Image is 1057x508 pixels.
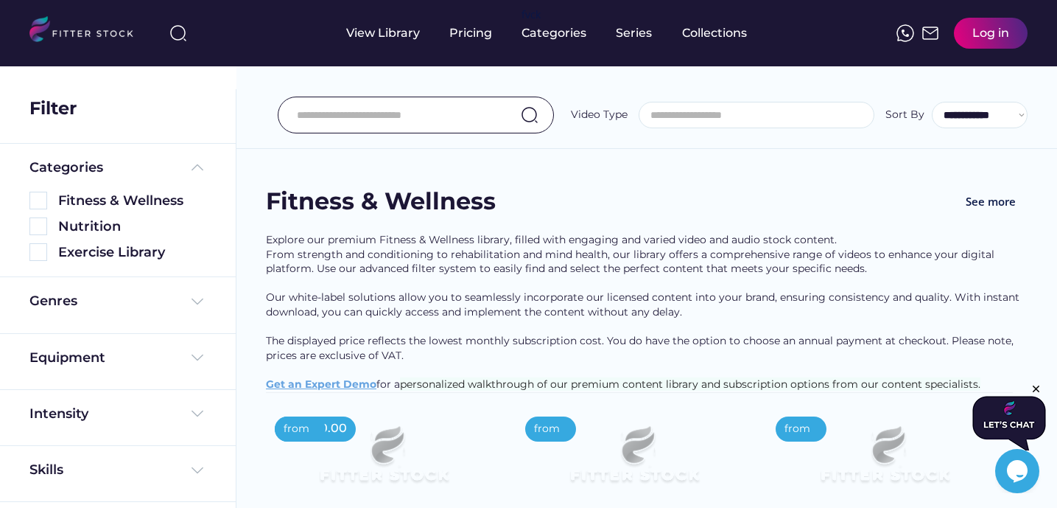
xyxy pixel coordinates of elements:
[972,383,1046,450] iframe: chat widget
[885,108,924,122] div: Sort By
[522,25,586,41] div: Categories
[616,25,653,41] div: Series
[29,96,77,121] div: Filter
[266,334,1016,362] span: The displayed price reflects the lowest monthly subscription cost. You do have the option to choo...
[189,293,206,310] img: Frame%20%284%29.svg
[400,377,980,391] span: personalized walkthrough of our premium content library and subscription options from our content...
[972,25,1009,41] div: Log in
[284,422,309,436] div: from
[29,192,47,209] img: Rectangle%205126.svg
[784,422,810,436] div: from
[896,24,914,42] img: meteor-icons_whatsapp%20%281%29.svg
[29,218,47,235] img: Rectangle%205126.svg
[29,461,66,479] div: Skills
[682,25,747,41] div: Collections
[29,349,105,367] div: Equipment
[189,349,206,366] img: Frame%20%284%29.svg
[309,420,347,436] div: $ 0.00
[449,25,492,41] div: Pricing
[571,108,628,122] div: Video Type
[169,24,187,42] img: search-normal%203.svg
[58,192,206,210] div: Fitness & Wellness
[954,185,1028,218] button: See more
[58,218,206,236] div: Nutrition
[29,16,146,46] img: LOGO.svg
[189,405,206,422] img: Frame%20%284%29.svg
[266,377,376,391] a: Get an Expert Demo
[189,462,206,479] img: Frame%20%284%29.svg
[29,292,77,310] div: Genres
[521,106,538,124] img: search-normal.svg
[58,243,206,262] div: Exercise Library
[522,7,541,22] div: fvck
[29,159,103,177] div: Categories
[534,422,560,436] div: from
[29,405,88,423] div: Intensity
[921,24,939,42] img: Frame%2051.svg
[346,25,420,41] div: View Library
[995,449,1042,493] iframe: chat widget
[266,233,1028,392] div: Explore our premium Fitness & Wellness library, filled with engaging and varied video and audio s...
[189,159,206,176] img: Frame%20%285%29.svg
[266,185,496,218] div: Fitness & Wellness
[29,243,47,261] img: Rectangle%205126.svg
